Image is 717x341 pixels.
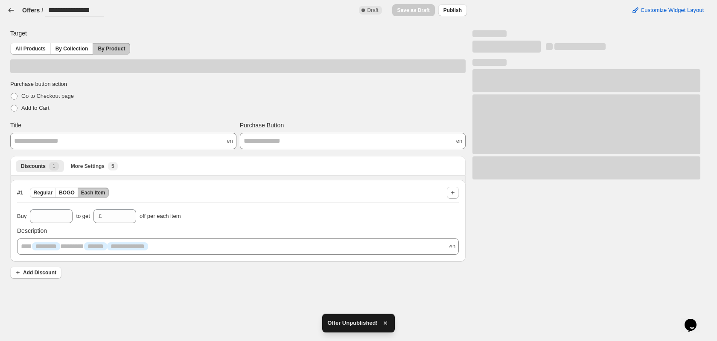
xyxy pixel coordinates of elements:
span: All Products [15,45,46,52]
span: Draft [367,7,379,14]
button: Customize Widget Layout [626,4,709,16]
span: By Collection [55,45,88,52]
span: en [227,137,233,145]
span: Customize Widget Layout [641,7,704,14]
span: Title [10,121,21,129]
span: en [449,242,455,251]
span: to get [76,212,90,220]
span: ‌ [554,43,606,50]
span: Add to Cart [21,105,50,111]
span: 1 [52,163,55,170]
span: Add Discount [23,269,56,276]
button: By Product [93,43,130,55]
span: ‌ [546,43,553,50]
span: ‌ [472,41,541,53]
span: Target [10,29,27,38]
iframe: chat widget [681,307,708,332]
span: Purchase Button [240,121,284,129]
span: ‌ [472,94,700,154]
span: 5 [111,163,114,170]
span: ‌ [472,30,507,37]
button: Add Discount [10,267,61,279]
button: All Products [10,43,51,55]
span: More Settings [71,163,105,170]
span: Each Item [81,189,105,196]
span: Offer Unpublished! [327,319,378,327]
span: BOGO [59,189,75,196]
span: # 1 [17,188,23,197]
span: Regular [33,189,52,196]
div: £ [99,212,102,220]
span: Publish [443,7,462,14]
span: Go to Checkout page [21,93,74,99]
span: Purchase button action [10,80,238,88]
span: en [456,137,462,145]
button: Regular [30,188,56,198]
span: Description [17,226,47,235]
button: Each Item [78,188,109,198]
span: ‌ [472,59,507,66]
span: ‌ [472,156,700,179]
button: BOGO [55,188,78,198]
button: By Collection [50,43,93,55]
button: Offers [22,6,40,15]
span: off per each item [140,212,181,220]
button: Publish [438,4,467,16]
span: By Product [98,45,125,52]
span: Discounts [21,163,46,170]
h3: / [41,6,43,15]
span: ‌ [472,69,700,92]
span: ‌ [10,59,466,73]
span: Buy [17,212,26,220]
